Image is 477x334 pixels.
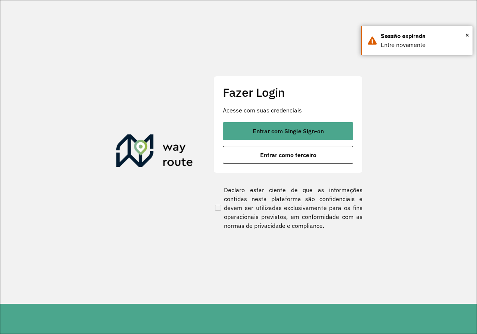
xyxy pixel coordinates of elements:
span: Entrar com Single Sign-on [253,128,324,134]
button: Close [465,29,469,41]
button: button [223,122,353,140]
button: button [223,146,353,164]
div: Entre novamente [381,41,467,50]
h2: Fazer Login [223,85,353,99]
img: Roteirizador AmbevTech [116,134,193,170]
div: Sessão expirada [381,32,467,41]
span: Entrar como terceiro [260,152,316,158]
label: Declaro estar ciente de que as informações contidas nesta plataforma são confidenciais e devem se... [214,185,363,230]
span: × [465,29,469,41]
p: Acesse com suas credenciais [223,106,353,115]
